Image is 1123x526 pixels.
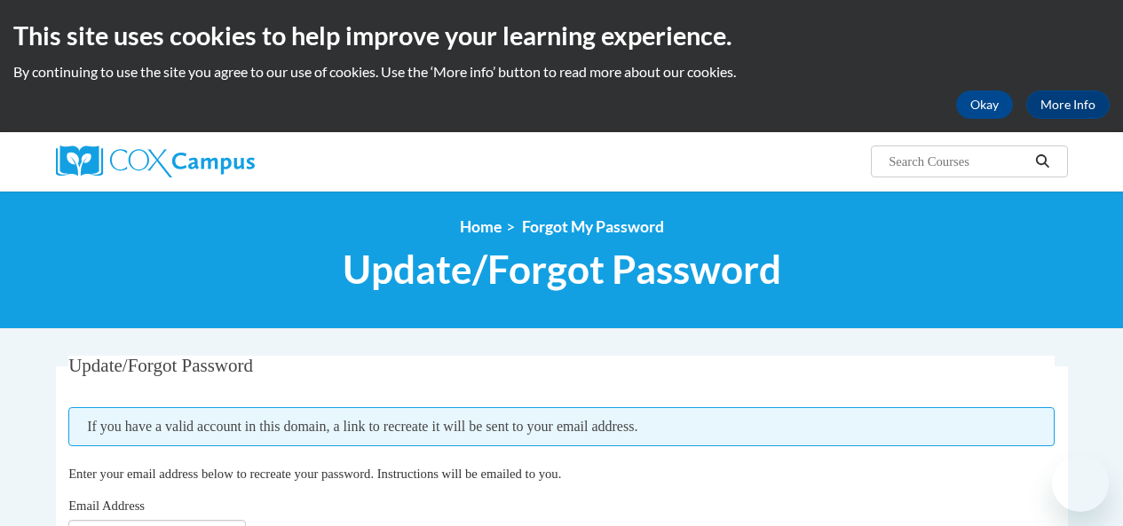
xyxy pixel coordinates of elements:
a: More Info [1026,90,1110,119]
iframe: Button to launch messaging window [1052,455,1109,512]
span: Forgot My Password [522,217,664,236]
h2: This site uses cookies to help improve your learning experience. [13,18,1110,53]
span: Update/Forgot Password [343,246,781,293]
span: If you have a valid account in this domain, a link to recreate it will be sent to your email addr... [68,407,1055,446]
button: Search [1029,151,1056,172]
input: Search Courses [887,151,1029,172]
span: Enter your email address below to recreate your password. Instructions will be emailed to you. [68,467,561,481]
a: Home [460,217,502,236]
span: Email Address [68,499,145,513]
span: Update/Forgot Password [68,355,253,376]
img: Cox Campus [56,145,255,177]
button: Okay [956,90,1013,119]
p: By continuing to use the site you agree to our use of cookies. Use the ‘More info’ button to read... [13,62,1110,82]
a: Cox Campus [56,145,376,177]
